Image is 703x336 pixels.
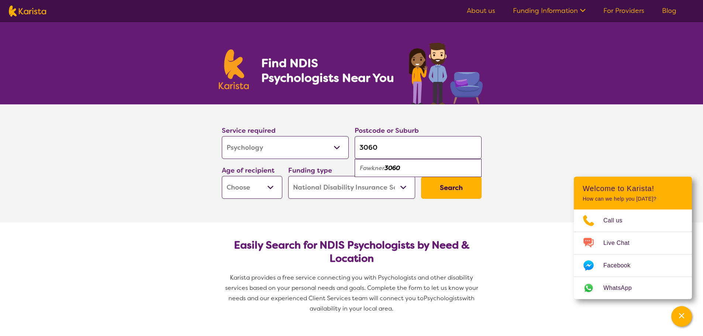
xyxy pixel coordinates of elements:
[355,136,482,159] input: Type
[261,56,398,85] h1: Find NDIS Psychologists Near You
[583,184,683,193] h2: Welcome to Karista!
[603,238,638,249] span: Live Chat
[222,126,276,135] label: Service required
[9,6,46,17] img: Karista logo
[583,196,683,202] p: How can we help you [DATE]?
[671,306,692,327] button: Channel Menu
[421,177,482,199] button: Search
[385,164,400,172] em: 3060
[574,277,692,299] a: Web link opens in a new tab.
[424,294,462,302] span: Psychologists
[360,164,385,172] em: Fawkner
[662,6,676,15] a: Blog
[355,126,419,135] label: Postcode or Suburb
[358,161,478,175] div: Fawkner 3060
[603,6,644,15] a: For Providers
[222,166,275,175] label: Age of recipient
[228,239,476,265] h2: Easily Search for NDIS Psychologists by Need & Location
[574,177,692,299] div: Channel Menu
[603,260,639,271] span: Facebook
[406,40,485,104] img: psychology
[467,6,495,15] a: About us
[574,209,692,299] ul: Choose channel
[603,215,631,226] span: Call us
[603,283,641,294] span: WhatsApp
[513,6,586,15] a: Funding Information
[219,49,249,89] img: Karista logo
[225,274,480,302] span: Karista provides a free service connecting you with Psychologists and other disability services b...
[288,166,332,175] label: Funding type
